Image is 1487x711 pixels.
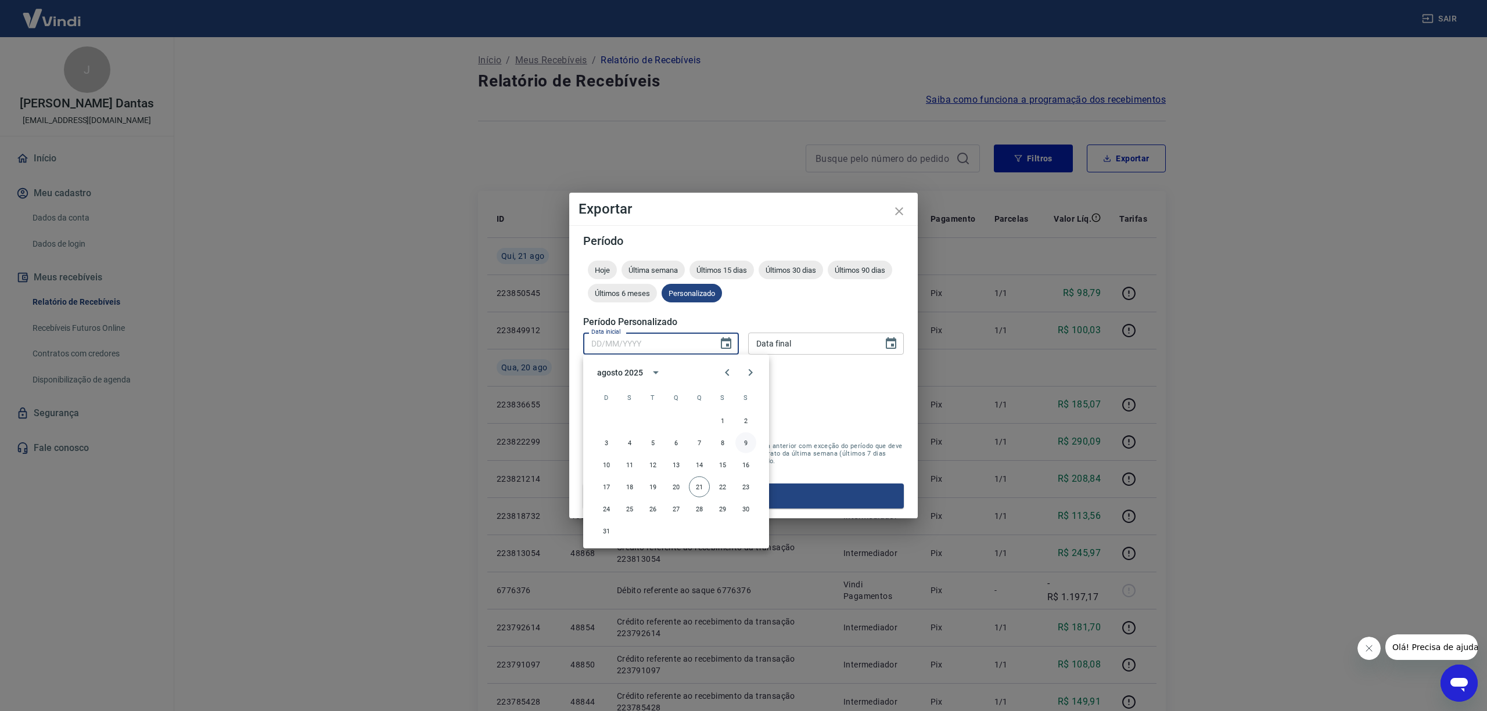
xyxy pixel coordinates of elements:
button: 15 [712,454,733,475]
button: 11 [619,454,640,475]
button: 2 [735,410,756,431]
span: quinta-feira [689,386,710,409]
label: Data inicial [591,327,621,336]
button: Next month [739,361,762,384]
div: Hoje [588,261,617,279]
span: sábado [735,386,756,409]
button: 10 [596,454,617,475]
div: agosto 2025 [597,366,642,378]
input: DD/MM/YYYY [583,333,710,354]
button: 8 [712,432,733,453]
button: calendar view is open, switch to year view [646,363,666,382]
span: quarta-feira [666,386,687,409]
span: Personalizado [662,289,722,298]
button: 26 [642,499,663,519]
span: Últimos 15 dias [689,266,754,275]
button: 14 [689,454,710,475]
span: Hoje [588,266,617,275]
iframe: Fechar mensagem [1357,637,1381,660]
span: Últimos 6 meses [588,289,657,298]
iframe: Mensagem da empresa [1385,634,1478,660]
button: 13 [666,454,687,475]
span: Olá! Precisa de ajuda? [7,8,98,17]
span: Última semana [622,266,685,275]
div: Últimos 15 dias [689,261,754,279]
div: Últimos 30 dias [759,261,823,279]
input: DD/MM/YYYY [748,333,875,354]
button: 4 [619,432,640,453]
button: 25 [619,499,640,519]
button: 19 [642,477,663,497]
button: 30 [735,499,756,519]
button: close [885,197,913,225]
h5: Período [583,235,904,247]
button: 5 [642,432,663,453]
button: 20 [666,477,687,497]
span: Últimos 30 dias [759,266,823,275]
button: 23 [735,477,756,497]
button: Previous month [716,361,739,384]
button: 24 [596,499,617,519]
button: 1 [712,410,733,431]
button: 16 [735,454,756,475]
span: terça-feira [642,386,663,409]
button: 6 [666,432,687,453]
span: Últimos 90 dias [828,266,892,275]
span: sexta-feira [712,386,733,409]
div: Personalizado [662,284,722,302]
button: 9 [735,432,756,453]
button: 22 [712,477,733,497]
iframe: Botão para abrir a janela de mensagens [1441,665,1478,702]
button: 18 [619,477,640,497]
h5: Período Personalizado [583,316,904,328]
h4: Exportar [579,202,908,216]
div: Última semana [622,261,685,279]
button: Choose date [714,332,738,355]
span: segunda-feira [619,386,640,409]
button: 29 [712,499,733,519]
span: domingo [596,386,617,409]
button: 7 [689,432,710,453]
button: 28 [689,499,710,519]
div: Últimos 6 meses [588,284,657,302]
button: 12 [642,454,663,475]
button: 27 [666,499,687,519]
button: 17 [596,477,617,497]
button: 21 [689,477,710,497]
button: 31 [596,521,617,542]
div: Últimos 90 dias [828,261,892,279]
button: 3 [596,432,617,453]
button: Choose date [879,332,903,355]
